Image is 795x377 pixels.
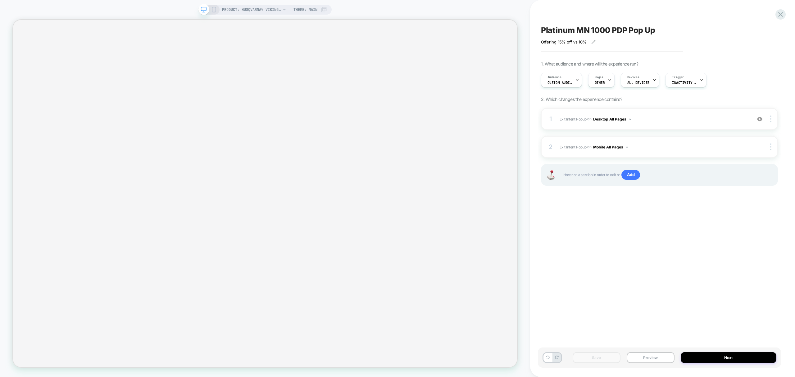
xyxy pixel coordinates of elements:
[593,143,628,151] button: Mobile All Pages
[595,80,605,85] span: OTHER
[548,113,554,125] div: 1
[770,116,771,122] img: close
[672,80,697,85] span: Inactivity 25 Seconds
[573,352,620,363] button: Save
[545,170,557,180] img: Joystick
[547,75,561,79] span: Audience
[547,80,572,85] span: Custom Audience
[541,39,587,44] span: Offering 15% off vs 10%
[626,146,628,148] img: down arrow
[293,5,317,15] span: Theme: MAIN
[757,116,762,122] img: crossed eye
[541,25,655,35] span: Platinum MN 1000 PDP Pop Up
[593,115,631,123] button: Desktop All Pages
[770,143,771,150] img: close
[629,118,631,120] img: down arrow
[541,61,638,66] span: 1. What audience and where will the experience run?
[672,75,684,79] span: Trigger
[548,141,554,152] div: 2
[587,116,591,122] span: on
[627,352,675,363] button: Preview
[222,5,281,15] span: PRODUCT: HUSQVARNA® VIKING® PLATINUM™ MN | 1000 - Multi Needle Embroidery Machine
[587,143,591,150] span: on
[627,75,639,79] span: Devices
[560,116,587,121] span: Exit Intent Popup
[563,170,771,180] span: Hover on a section in order to edit or
[627,80,650,85] span: ALL DEVICES
[621,170,640,180] span: Add
[595,75,603,79] span: Pages
[560,144,587,149] span: Exit Intent Popup
[681,352,776,363] button: Next
[541,97,622,102] span: 2. Which changes the experience contains?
